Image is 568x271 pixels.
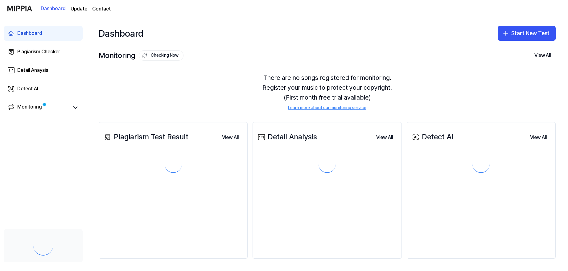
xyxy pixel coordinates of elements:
button: Start New Test [498,26,556,41]
div: Detail Anaysis [17,67,48,74]
button: Checking Now [139,50,183,61]
a: Update [71,5,87,13]
div: Dashboard [99,23,143,43]
div: Plagiarism Checker [17,48,60,55]
a: Detail Anaysis [4,63,83,78]
a: Dashboard [41,0,66,17]
button: View All [529,49,556,62]
a: Learn more about our monitoring service [288,105,366,111]
div: Monitoring [17,103,42,112]
button: View All [371,131,398,144]
a: Plagiarism Checker [4,44,83,59]
div: Plagiarism Test Result [103,131,188,143]
div: Detect AI [411,131,453,143]
button: View All [525,131,552,144]
a: Dashboard [4,26,83,41]
button: View All [217,131,244,144]
div: Detail Analysis [257,131,317,143]
div: Monitoring [99,50,183,61]
div: There are no songs registered for monitoring. Register your music to protect your copyright. (Fir... [99,65,556,118]
a: Monitoring [7,103,69,112]
a: Detect AI [4,81,83,96]
div: Detect AI [17,85,38,92]
div: Dashboard [17,30,42,37]
a: Contact [92,5,111,13]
